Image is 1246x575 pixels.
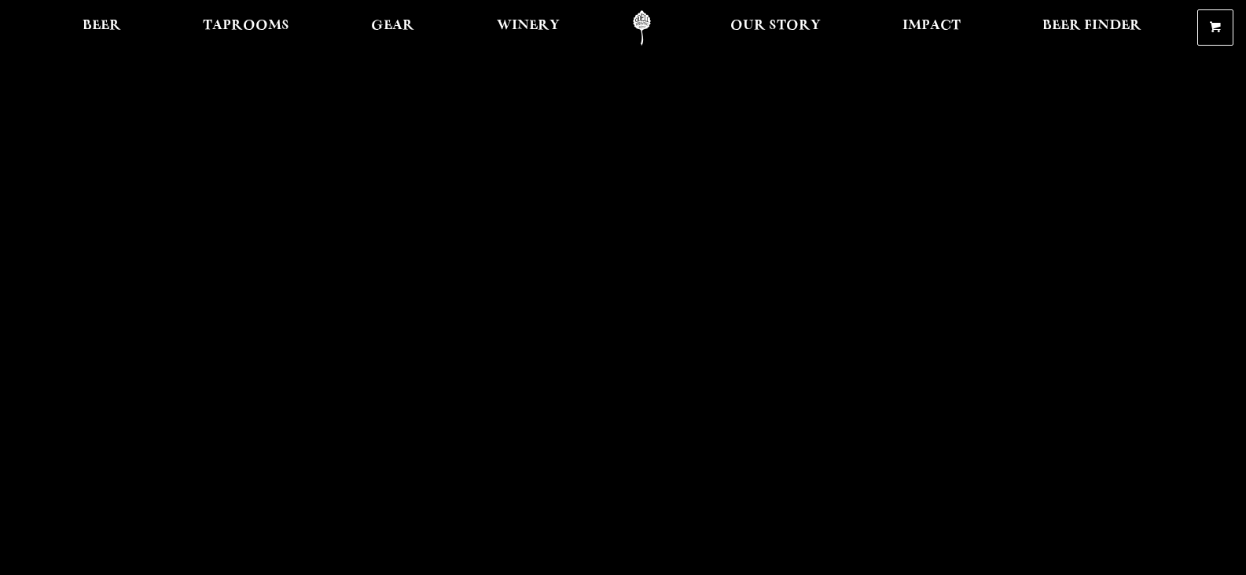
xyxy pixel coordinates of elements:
a: Gear [361,10,425,46]
a: Beer [72,10,131,46]
a: Winery [487,10,570,46]
span: Gear [371,20,414,32]
span: Impact [902,20,961,32]
span: Our Story [730,20,821,32]
span: Taprooms [203,20,289,32]
span: Beer Finder [1042,20,1141,32]
a: Odell Home [612,10,671,46]
a: Impact [892,10,971,46]
span: Winery [497,20,560,32]
a: Beer Finder [1032,10,1152,46]
a: Our Story [720,10,831,46]
span: Beer [83,20,121,32]
a: Taprooms [193,10,300,46]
